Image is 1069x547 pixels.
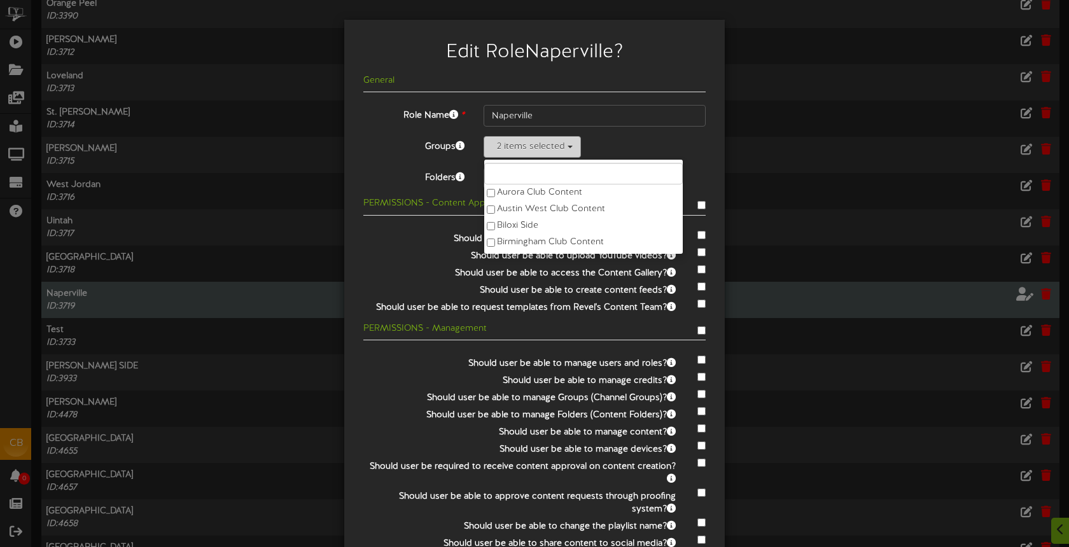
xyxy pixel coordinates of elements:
label: Aurora Club Content [484,184,683,201]
label: Should user be able to change the playlist name? [354,516,685,533]
label: Biloxi Side [484,218,683,234]
label: Groups [354,136,474,153]
h2: Edit Role Naperville ? [363,42,706,63]
label: Should user be able to upload YouTube videos? [354,246,685,263]
label: Should user be required to receive content approval on content creation? [354,456,685,486]
label: Role Name [354,105,474,122]
label: Should user be able to manage users and roles? [354,353,685,370]
ul: 2 items selected [484,159,683,254]
label: Folders [354,167,474,184]
label: Birmingham Club Content [484,234,683,251]
label: Should user be able to approve content requests through proofing system? [354,486,685,516]
h5: General [363,76,706,85]
label: Blaine MN - SIDE [484,251,683,267]
h5: PERMISSIONS - Content Apps [363,198,706,208]
input: Role Name [484,105,706,127]
button: 2 items selected [484,136,581,158]
label: Should user be able to manage content? [354,422,685,439]
label: Should user be able to manage Folders (Content Folders)? [354,405,685,422]
label: Should user be able to manage Groups (Channel Groups)? [354,387,685,405]
label: Should user be able to access the Content Gallery? [354,263,685,280]
label: Should user be able to manage devices? [354,439,685,456]
label: Should user be able to create content feeds? [354,280,685,297]
label: Should user be able to manage credits? [354,370,685,387]
label: Should user be able to request templates from Revel's Content Team? [354,297,685,314]
h5: PERMISSIONS - Management [363,324,706,333]
label: Austin West Club Content [484,201,683,218]
label: Should user be able to upload pictures and videos? [354,228,685,246]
